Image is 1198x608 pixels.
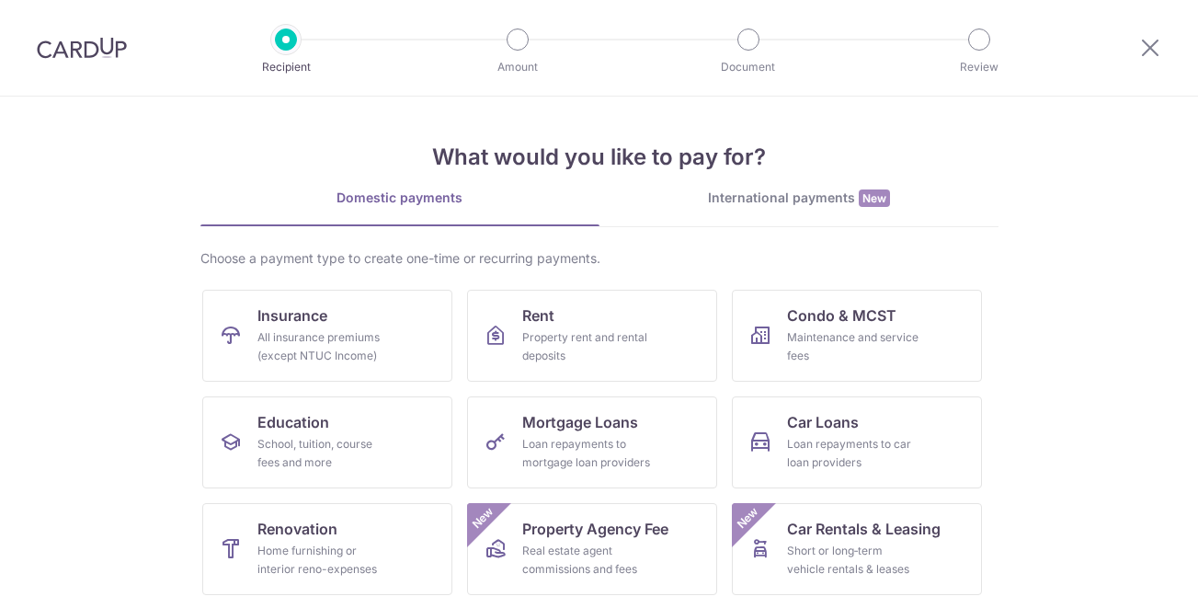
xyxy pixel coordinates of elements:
[202,503,452,595] a: RenovationHome furnishing or interior reno-expenses
[787,328,919,365] div: Maintenance and service fees
[467,503,717,595] a: Property Agency FeeReal estate agent commissions and feesNew
[732,503,762,533] span: New
[467,503,497,533] span: New
[522,411,638,433] span: Mortgage Loans
[202,290,452,382] a: InsuranceAll insurance premiums (except NTUC Income)
[200,249,998,268] div: Choose a payment type to create one-time or recurring payments.
[732,396,982,488] a: Car LoansLoan repayments to car loan providers
[218,58,354,76] p: Recipient
[37,37,127,59] img: CardUp
[257,328,390,365] div: All insurance premiums (except NTUC Income)
[200,141,998,174] h4: What would you like to pay for?
[599,189,998,208] div: International payments
[911,58,1047,76] p: Review
[257,518,337,540] span: Renovation
[257,304,327,327] span: Insurance
[202,396,452,488] a: EducationSchool, tuition, course fees and more
[522,328,655,365] div: Property rent and rental deposits
[467,396,717,488] a: Mortgage LoansLoan repayments to mortgage loan providers
[522,518,668,540] span: Property Agency Fee
[522,304,554,327] span: Rent
[450,58,586,76] p: Amount
[257,542,390,579] div: Home furnishing or interior reno-expenses
[859,189,890,207] span: New
[787,518,941,540] span: Car Rentals & Leasing
[1071,553,1180,599] iframe: ウィジェットを開いて詳しい情報を確認できます
[787,435,919,472] div: Loan repayments to car loan providers
[787,542,919,579] div: Short or long‑term vehicle rentals & leases
[467,290,717,382] a: RentProperty rent and rental deposits
[732,503,982,595] a: Car Rentals & LeasingShort or long‑term vehicle rentals & leasesNew
[257,435,390,472] div: School, tuition, course fees and more
[732,290,982,382] a: Condo & MCSTMaintenance and service fees
[787,304,896,327] span: Condo & MCST
[522,435,655,472] div: Loan repayments to mortgage loan providers
[787,411,859,433] span: Car Loans
[257,411,329,433] span: Education
[522,542,655,579] div: Real estate agent commissions and fees
[680,58,816,76] p: Document
[200,189,599,207] div: Domestic payments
